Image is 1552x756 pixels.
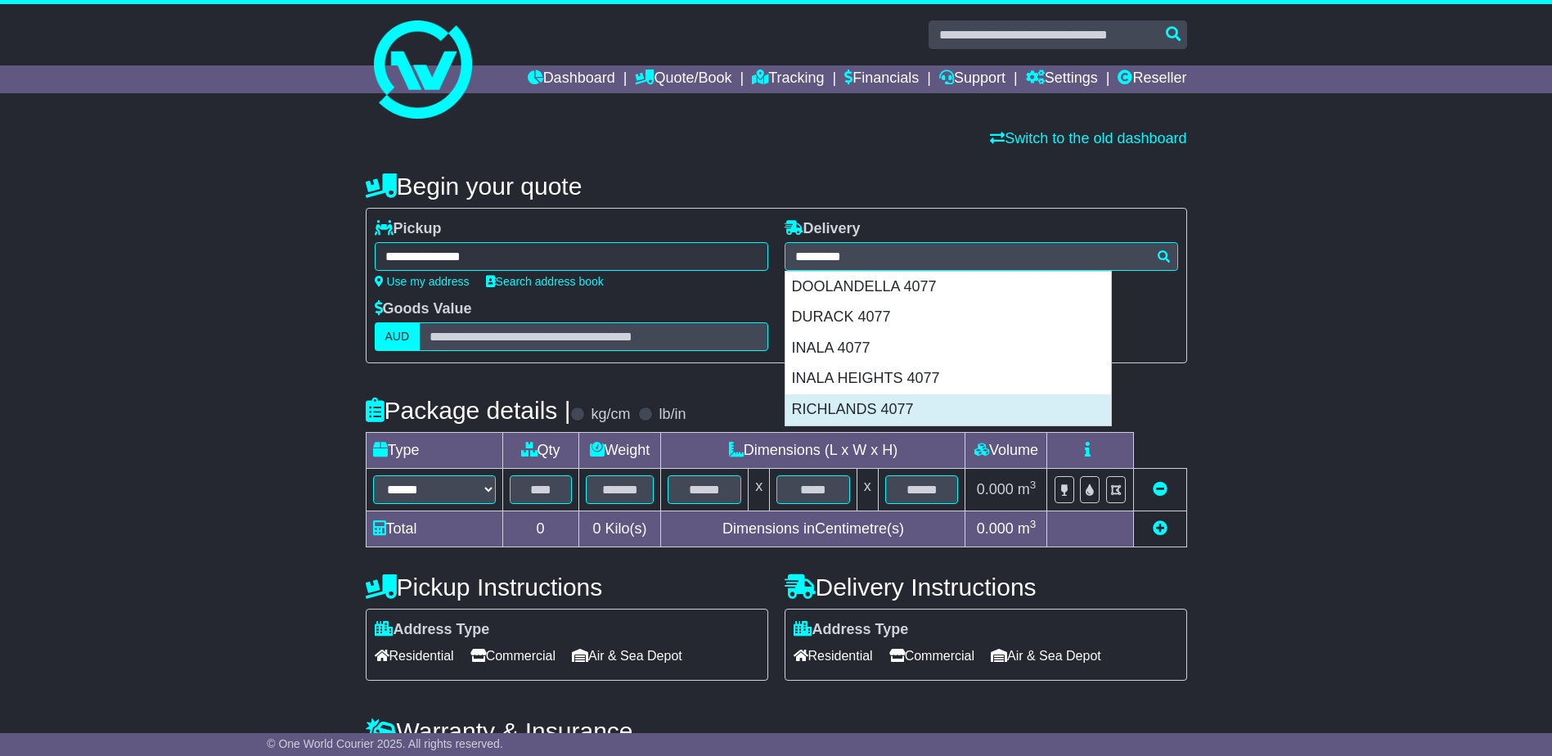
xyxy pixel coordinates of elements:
td: Dimensions (L x W x H) [661,433,965,469]
a: Financials [844,65,919,93]
label: Address Type [375,621,490,639]
span: Commercial [889,643,974,668]
h4: Warranty & Insurance [366,718,1187,745]
label: Goods Value [375,300,472,318]
td: Kilo(s) [578,511,661,547]
span: Residential [794,643,873,668]
td: Total [366,511,502,547]
td: Qty [502,433,578,469]
span: 0 [592,520,601,537]
div: INALA HEIGHTS 4077 [785,363,1111,394]
td: Type [366,433,502,469]
label: lb/in [659,406,686,424]
h4: Delivery Instructions [785,574,1187,601]
td: Weight [578,433,661,469]
span: Air & Sea Depot [991,643,1101,668]
td: Volume [965,433,1047,469]
td: 0 [502,511,578,547]
div: RICHLANDS 4077 [785,394,1111,425]
span: © One World Courier 2025. All rights reserved. [267,737,503,750]
h4: Begin your quote [366,173,1187,200]
label: AUD [375,322,421,351]
typeahead: Please provide city [785,242,1178,271]
a: Dashboard [528,65,615,93]
span: Residential [375,643,454,668]
a: Reseller [1118,65,1186,93]
h4: Pickup Instructions [366,574,768,601]
a: Support [939,65,1005,93]
div: DURACK 4077 [785,302,1111,333]
sup: 3 [1030,518,1037,530]
a: Remove this item [1153,481,1167,497]
div: INALA 4077 [785,333,1111,364]
a: Add new item [1153,520,1167,537]
span: Air & Sea Depot [572,643,682,668]
span: 0.000 [977,481,1014,497]
a: Quote/Book [635,65,731,93]
a: Settings [1026,65,1098,93]
span: m [1018,481,1037,497]
label: Pickup [375,220,442,238]
div: DOOLANDELLA 4077 [785,272,1111,303]
td: x [749,469,770,511]
a: Search address book [486,275,604,288]
td: x [857,469,878,511]
a: Tracking [752,65,824,93]
a: Use my address [375,275,470,288]
a: Switch to the old dashboard [990,130,1186,146]
span: 0.000 [977,520,1014,537]
label: Address Type [794,621,909,639]
span: Commercial [470,643,556,668]
h4: Package details | [366,397,571,424]
label: Delivery [785,220,861,238]
span: m [1018,520,1037,537]
td: Dimensions in Centimetre(s) [661,511,965,547]
sup: 3 [1030,479,1037,491]
label: kg/cm [591,406,630,424]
